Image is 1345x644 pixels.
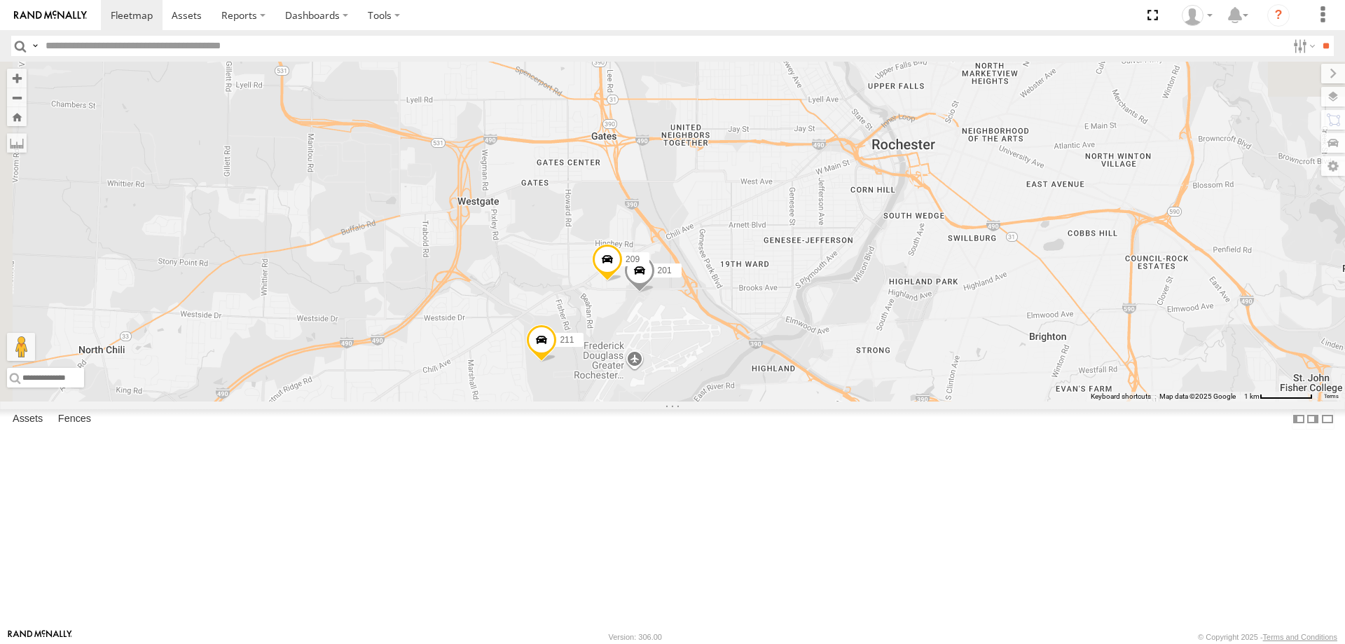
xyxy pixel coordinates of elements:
[1292,409,1306,430] label: Dock Summary Table to the Left
[560,335,574,345] span: 211
[658,266,672,275] span: 201
[1244,392,1260,400] span: 1 km
[8,630,72,644] a: Visit our Website
[1240,392,1317,402] button: Map Scale: 1 km per 72 pixels
[14,11,87,20] img: rand-logo.svg
[7,69,27,88] button: Zoom in
[1320,409,1334,430] label: Hide Summary Table
[1091,392,1151,402] button: Keyboard shortcuts
[1306,409,1320,430] label: Dock Summary Table to the Right
[29,36,41,56] label: Search Query
[6,409,50,429] label: Assets
[626,254,640,264] span: 209
[1267,4,1290,27] i: ?
[1263,633,1337,641] a: Terms and Conditions
[7,333,35,361] button: Drag Pegman onto the map to open Street View
[1324,394,1339,399] a: Terms (opens in new tab)
[7,133,27,153] label: Measure
[7,107,27,126] button: Zoom Home
[1198,633,1337,641] div: © Copyright 2025 -
[7,88,27,107] button: Zoom out
[1288,36,1318,56] label: Search Filter Options
[1177,5,1218,26] div: David Steen
[1321,156,1345,176] label: Map Settings
[1159,392,1236,400] span: Map data ©2025 Google
[51,409,98,429] label: Fences
[609,633,662,641] div: Version: 306.00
